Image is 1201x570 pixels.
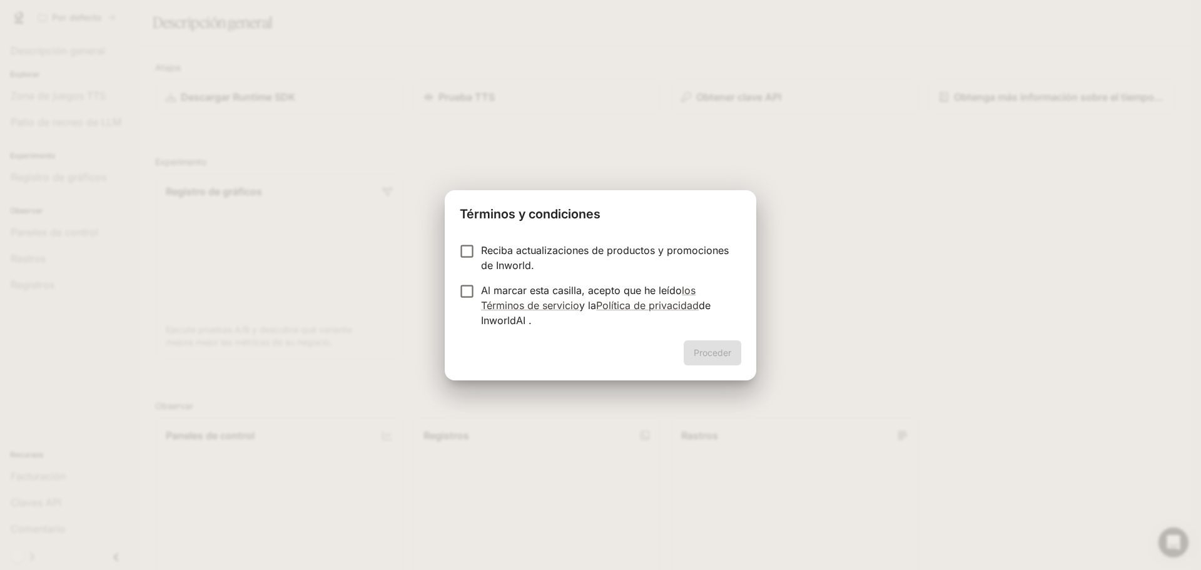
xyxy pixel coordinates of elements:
font: Términos y condiciones [460,206,600,221]
font: y la [579,299,596,312]
font: de InworldAI . [481,299,711,327]
font: Reciba actualizaciones de productos y promociones de Inworld. [481,244,729,272]
font: Al marcar esta casilla, acepto que he leído [481,284,682,297]
a: los Términos de servicio [481,284,696,312]
a: Política de privacidad [596,299,699,312]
